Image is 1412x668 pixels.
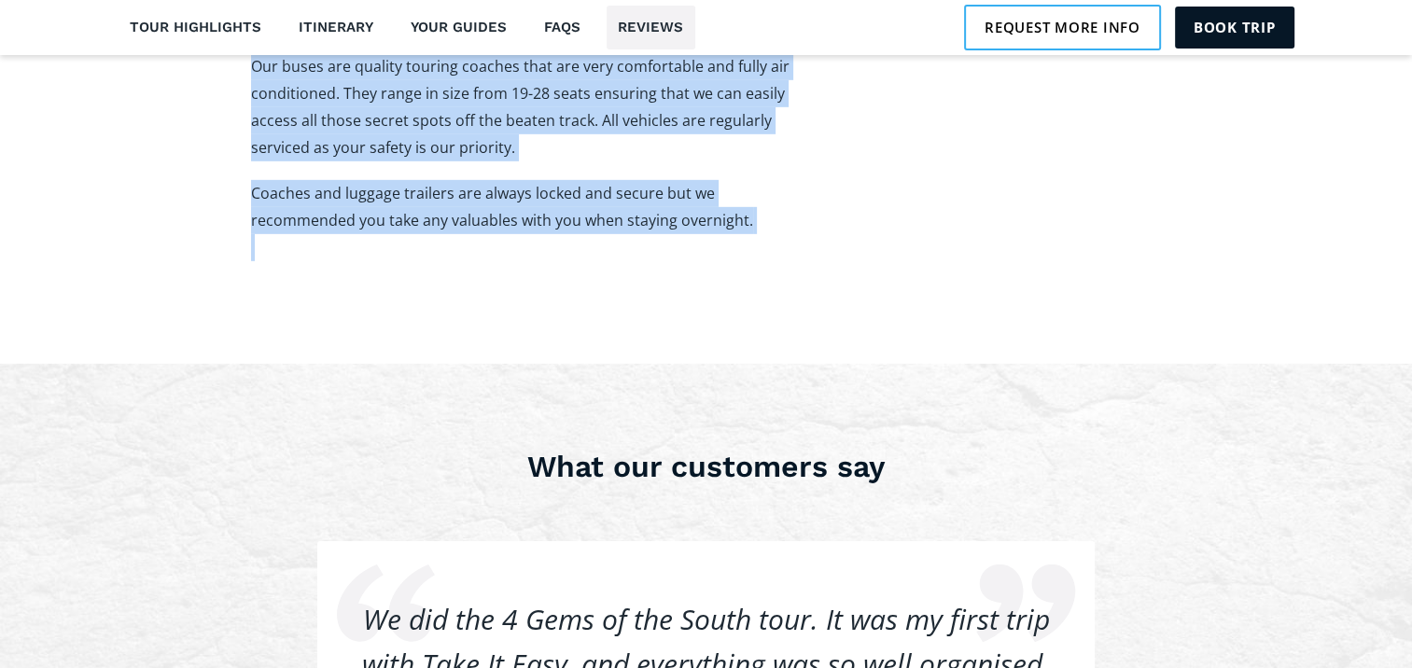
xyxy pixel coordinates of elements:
[1175,7,1294,48] a: Book trip
[607,6,695,49] a: Reviews
[251,180,796,261] p: Coaches and luggage trailers are always locked and secure but we recommended you take any valuabl...
[533,6,593,49] a: FAQs
[287,6,385,49] a: Itinerary
[119,448,1294,485] h3: What our customers say
[399,6,519,49] a: Your guides
[251,53,796,161] p: Our buses are quality touring coaches that are very comfortable and fully air conditioned. They r...
[119,6,273,49] a: Tour highlights
[964,5,1161,49] a: Request more info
